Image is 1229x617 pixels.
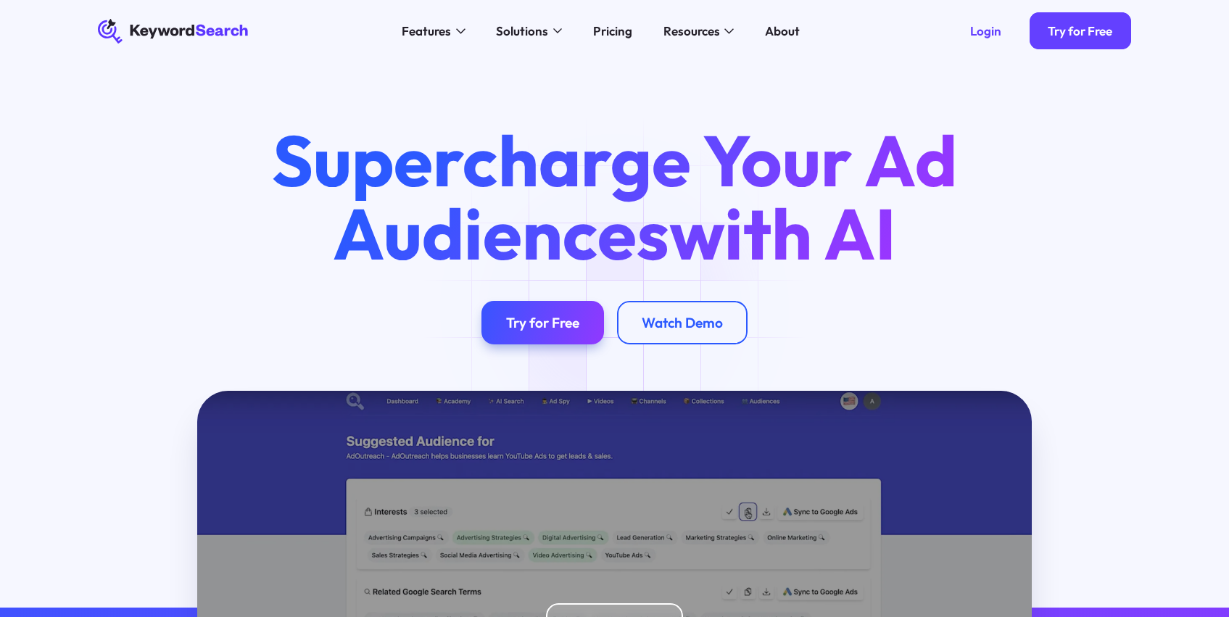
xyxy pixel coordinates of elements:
div: Features [402,22,451,41]
div: Watch Demo [642,314,723,331]
div: Try for Free [1048,23,1112,38]
div: Resources [663,22,720,41]
div: Try for Free [506,314,579,331]
h1: Supercharge Your Ad Audiences [244,124,986,270]
a: Try for Free [481,301,604,344]
a: About [756,19,809,44]
span: with AI [669,189,896,278]
a: Pricing [584,19,642,44]
div: Login [970,23,1001,38]
a: Login [952,12,1020,49]
div: Pricing [593,22,632,41]
div: About [765,22,800,41]
div: Solutions [496,22,548,41]
a: Try for Free [1030,12,1131,49]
